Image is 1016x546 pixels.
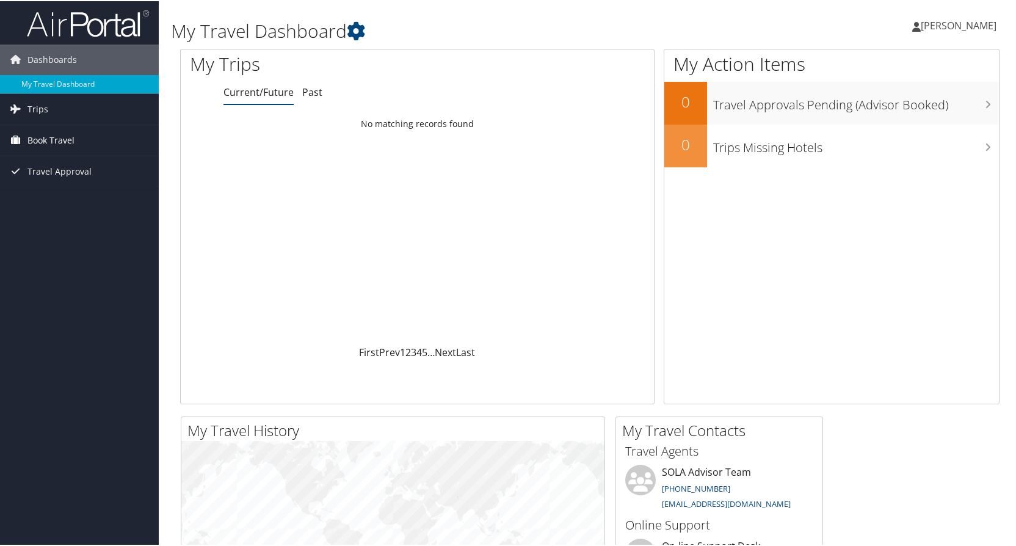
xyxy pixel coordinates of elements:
[181,112,654,134] td: No matching records found
[422,344,427,358] a: 5
[664,81,999,123] a: 0Travel Approvals Pending (Advisor Booked)
[359,344,379,358] a: First
[921,18,996,31] span: [PERSON_NAME]
[27,43,77,74] span: Dashboards
[411,344,416,358] a: 3
[619,464,819,514] li: SOLA Advisor Team
[27,8,149,37] img: airportal-logo.png
[416,344,422,358] a: 4
[713,132,999,155] h3: Trips Missing Hotels
[27,124,74,155] span: Book Travel
[187,419,604,440] h2: My Travel History
[912,6,1009,43] a: [PERSON_NAME]
[622,419,822,440] h2: My Travel Contacts
[302,84,322,98] a: Past
[435,344,456,358] a: Next
[427,344,435,358] span: …
[379,344,400,358] a: Prev
[664,133,707,154] h2: 0
[664,90,707,111] h2: 0
[662,482,730,493] a: [PHONE_NUMBER]
[625,442,813,459] h3: Travel Agents
[662,497,791,508] a: [EMAIL_ADDRESS][DOMAIN_NAME]
[713,89,999,112] h3: Travel Approvals Pending (Advisor Booked)
[405,344,411,358] a: 2
[27,93,48,123] span: Trips
[171,17,730,43] h1: My Travel Dashboard
[456,344,475,358] a: Last
[664,50,999,76] h1: My Action Items
[190,50,448,76] h1: My Trips
[664,123,999,166] a: 0Trips Missing Hotels
[625,515,813,533] h3: Online Support
[27,155,92,186] span: Travel Approval
[400,344,405,358] a: 1
[223,84,294,98] a: Current/Future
